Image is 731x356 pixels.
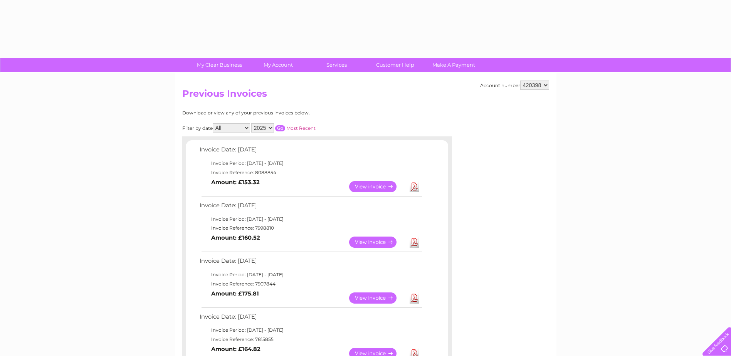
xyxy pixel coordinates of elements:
[480,81,549,90] div: Account number
[211,346,260,353] b: Amount: £164.82
[198,270,423,279] td: Invoice Period: [DATE] - [DATE]
[410,237,419,248] a: Download
[286,125,316,131] a: Most Recent
[198,223,423,233] td: Invoice Reference: 7998810
[349,292,406,304] a: View
[422,58,486,72] a: Make A Payment
[198,215,423,224] td: Invoice Period: [DATE] - [DATE]
[305,58,368,72] a: Services
[198,256,423,270] td: Invoice Date: [DATE]
[211,179,260,186] b: Amount: £153.32
[182,110,385,116] div: Download or view any of your previous invoices below.
[198,335,423,344] td: Invoice Reference: 7815855
[211,234,260,241] b: Amount: £160.52
[198,144,423,159] td: Invoice Date: [DATE]
[410,181,419,192] a: Download
[349,237,406,248] a: View
[198,159,423,168] td: Invoice Period: [DATE] - [DATE]
[198,326,423,335] td: Invoice Period: [DATE] - [DATE]
[410,292,419,304] a: Download
[211,290,259,297] b: Amount: £175.81
[198,312,423,326] td: Invoice Date: [DATE]
[349,181,406,192] a: View
[182,88,549,103] h2: Previous Invoices
[363,58,427,72] a: Customer Help
[198,200,423,215] td: Invoice Date: [DATE]
[188,58,251,72] a: My Clear Business
[198,168,423,177] td: Invoice Reference: 8088854
[182,123,385,133] div: Filter by date
[198,279,423,289] td: Invoice Reference: 7907844
[246,58,310,72] a: My Account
